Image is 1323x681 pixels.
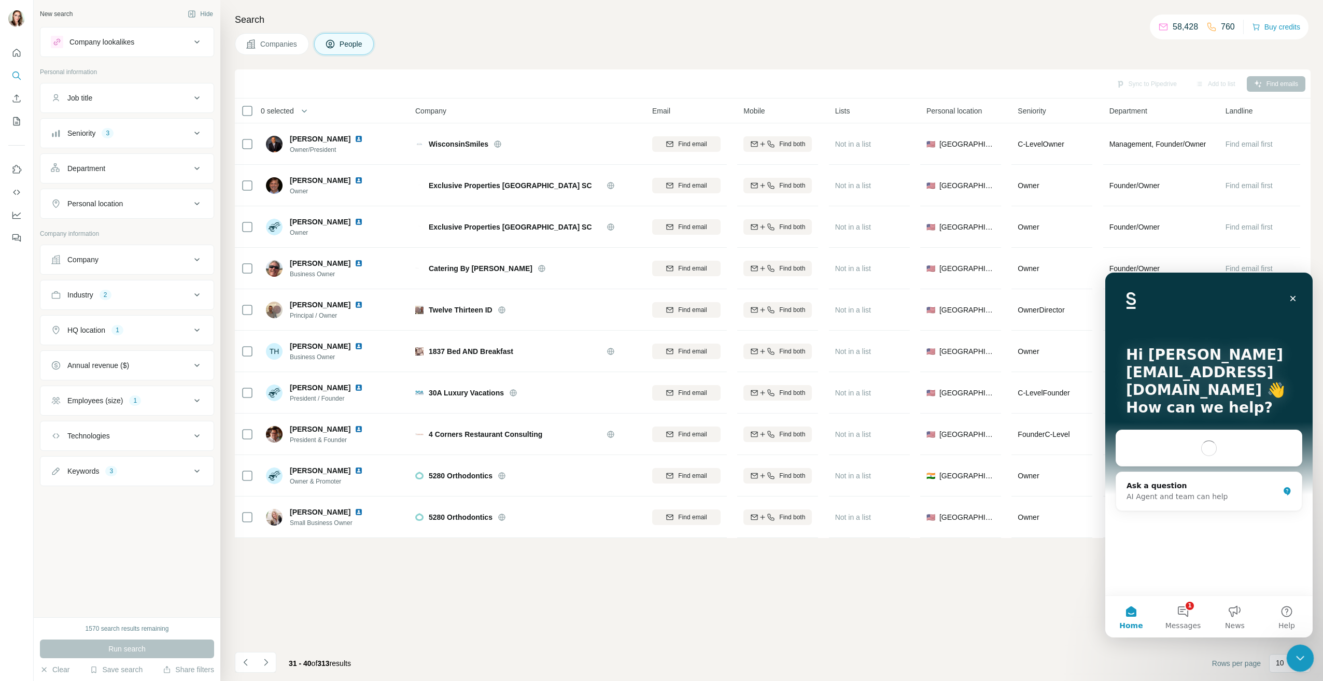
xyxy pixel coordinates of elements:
span: [PERSON_NAME] [290,300,350,310]
div: 2 [100,290,111,300]
span: Owner [1018,347,1039,356]
span: People [340,39,363,49]
span: Personal location [926,106,982,116]
span: 🇺🇸 [926,263,935,274]
span: Not in a list [835,389,871,397]
img: Avatar [266,302,283,318]
span: C-Level Founder [1018,389,1069,397]
div: 1570 search results remaining [86,624,169,633]
iframe: Intercom live chat [1287,645,1314,672]
span: Business Owner [290,352,375,362]
span: 31 - 40 [289,659,312,668]
h4: Search [235,12,1311,27]
button: Find email [652,344,721,359]
span: 30A Luxury Vacations [429,388,504,398]
span: Find email [678,139,707,149]
span: 1837 Bed AND Breakfast [429,347,513,356]
img: LinkedIn logo [355,176,363,185]
span: Find both [779,430,805,439]
span: 🇮🇳 [926,471,935,481]
img: Logo of Twelve Thirteen ID [415,306,424,314]
iframe: Intercom live chat [1105,273,1313,637]
button: Seniority3 [40,121,214,146]
div: Department [67,163,105,174]
button: Dashboard [8,206,25,224]
button: Find email [652,302,721,318]
div: Industry [67,290,93,300]
span: Find email [678,264,707,273]
span: 5280 Orthodontics [429,512,492,522]
span: Seniority [1018,106,1046,116]
span: Find both [779,181,805,190]
span: results [289,659,351,668]
span: Rows per page [1212,658,1261,669]
span: of [312,659,318,668]
button: My lists [8,112,25,131]
img: LinkedIn logo [355,425,363,433]
p: Company information [40,229,214,238]
span: [GEOGRAPHIC_DATA] [939,180,995,191]
img: LinkedIn logo [355,259,363,267]
img: LinkedIn logo [355,301,363,309]
span: 🇺🇸 [926,305,935,315]
button: Find email [652,385,721,401]
span: 5280 Orthodontics [429,471,492,481]
span: 🇺🇸 [926,429,935,439]
button: Buy credits [1252,20,1300,34]
div: Technologies [67,431,110,441]
div: 1 [129,396,141,405]
p: 10 [1276,658,1284,668]
span: Owner & Promoter [290,477,375,486]
span: Owner [1018,264,1039,273]
div: 3 [102,129,114,138]
span: Find email [678,347,707,356]
span: Department [1109,106,1147,116]
span: Mobile [743,106,765,116]
button: Clear [40,664,69,675]
span: Twelve Thirteen ID [429,305,492,315]
span: Company [415,106,446,116]
span: Find both [779,471,805,480]
span: Owner [1018,181,1039,190]
button: Hide [180,6,220,22]
span: Not in a list [835,306,871,314]
span: Lists [835,106,850,116]
span: [PERSON_NAME] [290,341,350,351]
img: LinkedIn logo [355,508,363,516]
p: 760 [1221,21,1235,33]
button: Find email [652,178,721,193]
span: Owner [1018,513,1039,521]
span: Find email first [1226,181,1273,190]
button: Find both [743,136,812,152]
span: Not in a list [835,472,871,480]
button: Find both [743,509,812,525]
span: Owner/President [290,145,375,154]
button: Use Surfe API [8,183,25,202]
span: [PERSON_NAME] [290,258,350,268]
img: Logo of Exclusive Properties Isle of Palms SC [415,225,424,229]
button: Annual revenue ($) [40,353,214,378]
span: Find email [678,513,707,522]
div: Annual revenue ($) [67,360,129,371]
span: Find email [678,430,707,439]
span: Principal / Owner [290,311,375,320]
button: Use Surfe on LinkedIn [8,160,25,179]
img: Avatar [266,467,283,484]
span: Exclusive Properties [GEOGRAPHIC_DATA] SC [429,223,592,231]
span: Owner [1018,472,1039,480]
span: 🇺🇸 [926,222,935,232]
span: [PERSON_NAME] [290,424,350,434]
button: Feedback [8,229,25,247]
span: Not in a list [835,223,871,231]
button: Find both [743,427,812,442]
span: [PERSON_NAME] [290,507,350,517]
p: Personal information [40,67,214,77]
span: Management, Founder/Owner [1109,139,1206,149]
div: 3 [105,466,117,476]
